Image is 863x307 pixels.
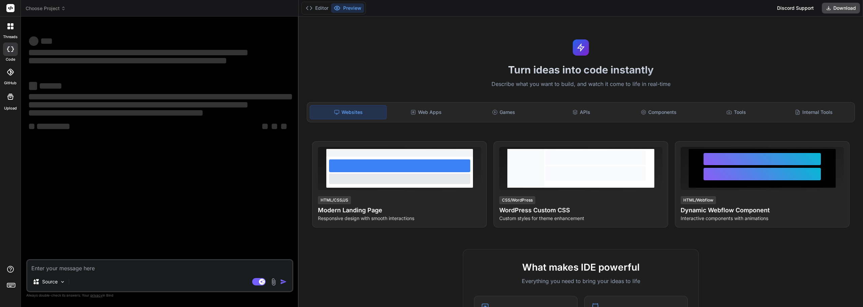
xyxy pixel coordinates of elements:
[6,57,15,62] label: code
[26,5,66,12] span: Choose Project
[543,105,619,119] div: APIs
[26,292,293,299] p: Always double-check its answers. Your in Bind
[499,196,535,204] div: CSS/WordPress
[29,94,292,99] span: ‌
[41,38,52,44] span: ‌
[272,124,277,129] span: ‌
[42,278,58,285] p: Source
[29,58,226,63] span: ‌
[773,3,818,13] div: Discord Support
[303,80,859,89] p: Describe what you want to build, and watch it come to life in real-time
[29,124,34,129] span: ‌
[280,278,287,285] img: icon
[499,215,662,222] p: Custom styles for theme enhancement
[29,36,38,46] span: ‌
[621,105,697,119] div: Components
[29,82,37,90] span: ‌
[4,105,17,111] label: Upload
[474,277,688,285] p: Everything you need to bring your ideas to life
[270,278,277,286] img: attachment
[281,124,287,129] span: ‌
[3,34,18,40] label: threads
[4,80,17,86] label: GitHub
[318,196,351,204] div: HTML/CSS/JS
[303,64,859,76] h1: Turn ideas into code instantly
[60,279,65,285] img: Pick Models
[681,206,844,215] h4: Dynamic Webflow Component
[90,293,102,297] span: privacy
[776,105,852,119] div: Internal Tools
[331,3,364,13] button: Preview
[29,102,247,108] span: ‌
[822,3,860,13] button: Download
[318,215,481,222] p: Responsive design with smooth interactions
[40,83,61,89] span: ‌
[474,260,688,274] h2: What makes IDE powerful
[37,124,69,129] span: ‌
[681,215,844,222] p: Interactive components with animations
[698,105,774,119] div: Tools
[318,206,481,215] h4: Modern Landing Page
[310,105,387,119] div: Websites
[388,105,464,119] div: Web Apps
[466,105,542,119] div: Games
[499,206,662,215] h4: WordPress Custom CSS
[29,50,247,55] span: ‌
[303,3,331,13] button: Editor
[681,196,716,204] div: HTML/Webflow
[29,110,203,116] span: ‌
[262,124,268,129] span: ‌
